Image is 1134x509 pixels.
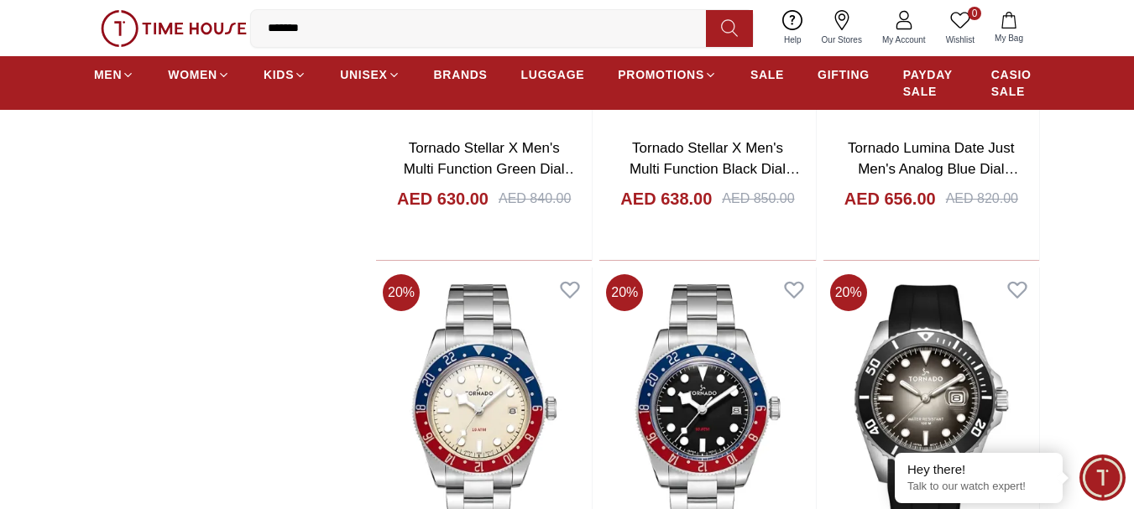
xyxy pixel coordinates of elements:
[606,274,643,311] span: 20 %
[383,274,420,311] span: 20 %
[264,60,306,90] a: KIDS
[907,461,1050,478] div: Hey there!
[750,66,784,83] span: SALE
[404,140,579,199] a: Tornado Stellar X Men's Multi Function Green Dial Watch - T24104-KBSHK
[397,187,489,210] h4: AED 630.00
[907,480,1050,494] p: Talk to our watch expert!
[903,60,958,106] a: PAYDAY SALE
[521,60,585,90] a: LUGGAGE
[1079,454,1126,501] div: Chat Widget
[630,140,800,199] a: Tornado Stellar X Men's Multi Function Black Dial Watch - T24104-BBBB
[903,66,958,100] span: PAYDAY SALE
[750,60,784,90] a: SALE
[94,60,134,90] a: MEN
[818,60,870,90] a: GIFTING
[168,66,217,83] span: WOMEN
[340,66,387,83] span: UNISEX
[939,34,981,46] span: Wishlist
[818,66,870,83] span: GIFTING
[985,8,1033,48] button: My Bag
[620,187,712,210] h4: AED 638.00
[521,66,585,83] span: LUGGAGE
[618,66,704,83] span: PROMOTIONS
[812,7,872,49] a: Our Stores
[777,34,808,46] span: Help
[848,140,1018,199] a: Tornado Lumina Date Just Men's Analog Blue Dial Watch - T24006-C1
[101,10,247,47] img: ...
[875,34,933,46] span: My Account
[434,66,488,83] span: BRANDS
[991,66,1040,100] span: CASIO SALE
[434,60,488,90] a: BRANDS
[991,60,1040,106] a: CASIO SALE
[94,66,122,83] span: MEN
[168,60,230,90] a: WOMEN
[936,7,985,49] a: 0Wishlist
[264,66,294,83] span: KIDS
[830,274,867,311] span: 20 %
[618,60,717,90] a: PROMOTIONS
[988,32,1030,44] span: My Bag
[340,60,400,90] a: UNISEX
[946,189,1018,209] div: AED 820.00
[774,7,812,49] a: Help
[815,34,869,46] span: Our Stores
[844,187,936,210] h4: AED 656.00
[968,7,981,20] span: 0
[722,189,794,209] div: AED 850.00
[499,189,571,209] div: AED 840.00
